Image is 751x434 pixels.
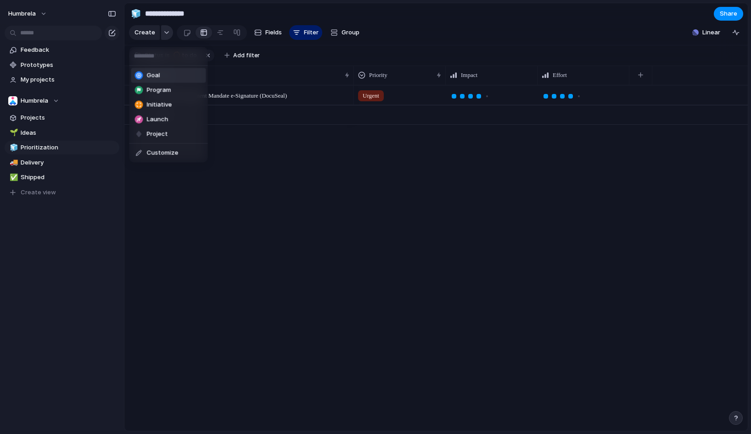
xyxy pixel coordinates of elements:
span: Program [147,86,171,95]
span: Customize [147,148,179,158]
span: Initiative [147,100,172,110]
span: Launch [147,115,168,124]
span: Goal [147,71,160,80]
span: Project [147,130,168,139]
